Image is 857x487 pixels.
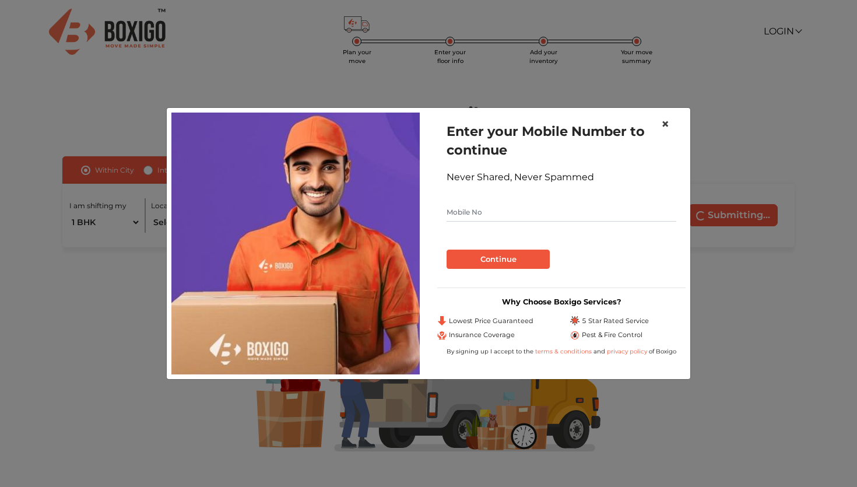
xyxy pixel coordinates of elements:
h3: Why Choose Boxigo Services? [437,297,686,306]
input: Mobile No [447,203,676,222]
img: relocation-img [171,113,420,374]
span: 5 Star Rated Service [582,316,649,326]
button: Continue [447,250,550,269]
h1: Enter your Mobile Number to continue [447,122,676,159]
a: privacy policy [605,348,649,355]
a: terms & conditions [535,348,593,355]
span: Pest & Fire Control [582,330,642,340]
span: Lowest Price Guaranteed [449,316,533,326]
div: By signing up I accept to the and of Boxigo [437,347,686,356]
span: × [661,115,669,132]
span: Insurance Coverage [449,330,515,340]
button: Close [652,108,679,141]
div: Never Shared, Never Spammed [447,170,676,184]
